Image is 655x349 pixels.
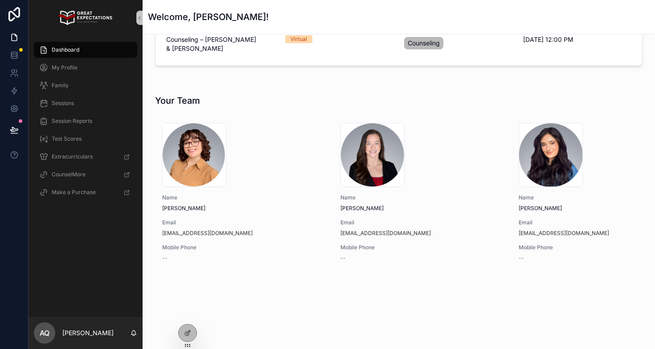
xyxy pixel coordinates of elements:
[162,205,319,212] span: [PERSON_NAME]
[52,118,92,125] span: Session Reports
[523,35,631,44] span: [DATE] 12:00 PM
[519,230,609,237] a: [EMAIL_ADDRESS][DOMAIN_NAME]
[408,39,440,48] span: Counseling
[52,46,79,53] span: Dashboard
[148,11,269,23] h1: Welcome, [PERSON_NAME]!
[162,230,253,237] a: [EMAIL_ADDRESS][DOMAIN_NAME]
[29,36,143,212] div: scrollable content
[340,205,497,212] span: [PERSON_NAME]
[34,149,137,165] a: Extracurriculars
[34,131,137,147] a: Test Scores
[52,171,86,178] span: CounselMore
[34,113,137,129] a: Session Reports
[52,64,78,71] span: My Profile
[340,230,431,237] a: [EMAIL_ADDRESS][DOMAIN_NAME]
[59,11,112,25] img: App logo
[52,189,96,196] span: Make a Purchase
[52,82,69,89] span: Family
[162,255,168,262] span: --
[52,135,82,142] span: Test Scores
[62,329,114,337] p: [PERSON_NAME]
[34,184,137,200] a: Make a Purchase
[34,77,137,93] a: Family
[340,194,497,201] span: Name
[162,219,319,226] span: Email
[291,35,307,43] div: Virtual
[34,95,137,111] a: Sessions
[162,244,319,251] span: Mobile Phone
[34,166,137,183] a: CounselMore
[52,153,93,160] span: Extracurriculars
[166,35,274,53] span: Counseling – [PERSON_NAME] & [PERSON_NAME]
[340,219,497,226] span: Email
[34,60,137,76] a: My Profile
[340,255,346,262] span: --
[340,244,497,251] span: Mobile Phone
[155,94,200,107] h1: Your Team
[162,194,319,201] span: Name
[40,328,49,338] span: AQ
[34,42,137,58] a: Dashboard
[519,255,524,262] span: --
[52,100,74,107] span: Sessions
